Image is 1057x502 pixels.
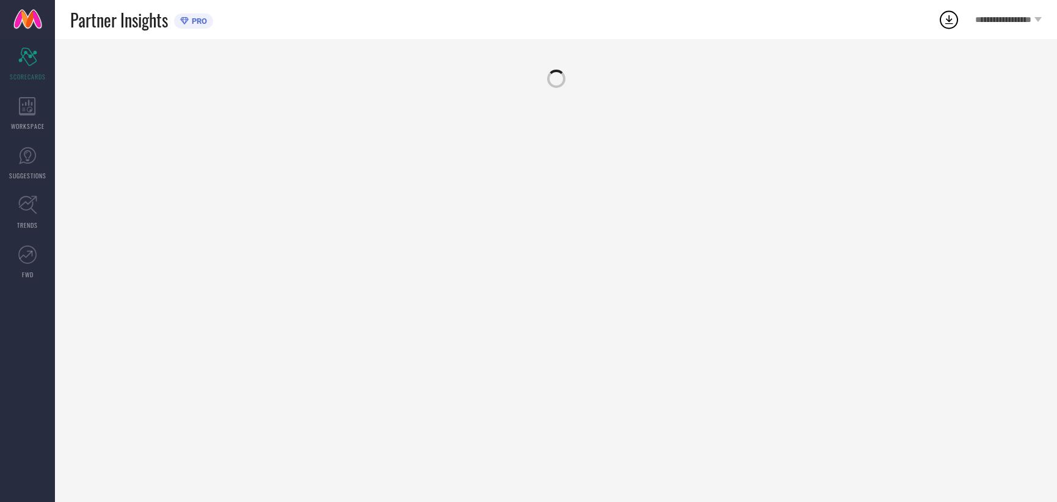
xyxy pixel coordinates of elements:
[70,7,168,32] span: Partner Insights
[9,171,46,180] span: SUGGESTIONS
[22,270,34,279] span: FWD
[938,9,960,31] div: Open download list
[11,122,45,131] span: WORKSPACE
[10,72,46,81] span: SCORECARDS
[189,16,207,26] span: PRO
[17,220,38,230] span: TRENDS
